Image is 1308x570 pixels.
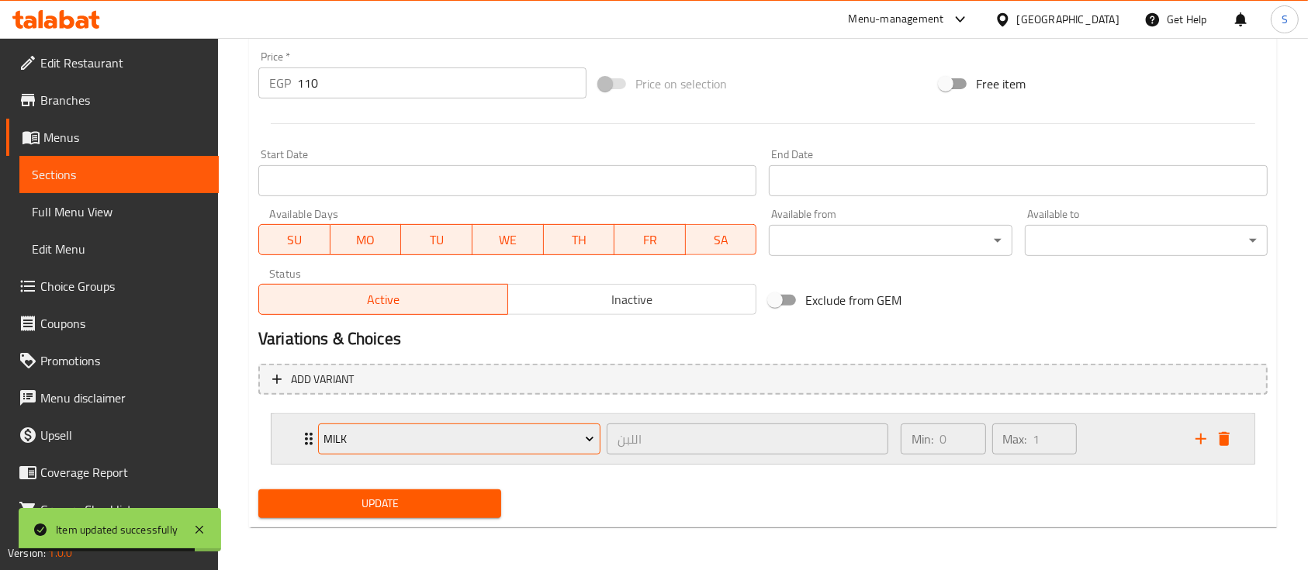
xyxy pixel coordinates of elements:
[40,54,206,72] span: Edit Restaurant
[805,291,901,309] span: Exclude from GEM
[8,543,46,563] span: Version:
[1189,427,1213,451] button: add
[621,229,680,251] span: FR
[472,224,544,255] button: WE
[19,193,219,230] a: Full Menu View
[40,277,206,295] span: Choice Groups
[258,489,501,518] button: Update
[6,342,219,379] a: Promotions
[330,224,402,255] button: MO
[291,370,354,389] span: Add variant
[6,268,219,305] a: Choice Groups
[1025,225,1268,256] div: ​
[40,91,206,109] span: Branches
[40,426,206,444] span: Upsell
[48,543,72,563] span: 1.0.0
[401,224,472,255] button: TU
[32,165,206,184] span: Sections
[614,224,686,255] button: FR
[6,44,219,81] a: Edit Restaurant
[849,10,944,29] div: Menu-management
[32,240,206,258] span: Edit Menu
[1282,11,1288,28] span: S
[271,494,489,513] span: Update
[272,414,1254,464] div: Expand
[258,224,330,255] button: SU
[258,364,1268,396] button: Add variant
[912,430,933,448] p: Min:
[337,229,396,251] span: MO
[269,74,291,92] p: EGP
[1003,430,1027,448] p: Max:
[56,521,178,538] div: Item updated successfully
[692,229,751,251] span: SA
[6,119,219,156] a: Menus
[40,463,206,482] span: Coverage Report
[6,81,219,119] a: Branches
[6,379,219,416] a: Menu disclaimer
[550,229,609,251] span: TH
[40,351,206,370] span: Promotions
[19,156,219,193] a: Sections
[514,288,751,311] span: Inactive
[318,423,600,454] button: Milk
[1213,427,1236,451] button: delete
[19,230,219,268] a: Edit Menu
[258,407,1268,471] li: Expand
[479,229,538,251] span: WE
[40,500,206,519] span: Grocery Checklist
[265,288,502,311] span: Active
[769,225,1012,256] div: ​
[40,314,206,333] span: Coupons
[686,224,757,255] button: SA
[324,430,594,449] span: Milk
[507,284,757,315] button: Inactive
[258,284,508,315] button: Active
[297,67,587,98] input: Please enter price
[40,389,206,407] span: Menu disclaimer
[32,202,206,221] span: Full Menu View
[635,74,727,93] span: Price on selection
[6,454,219,491] a: Coverage Report
[6,416,219,454] a: Upsell
[258,327,1268,351] h2: Variations & Choices
[6,491,219,528] a: Grocery Checklist
[43,128,206,147] span: Menus
[976,74,1026,93] span: Free item
[407,229,466,251] span: TU
[1017,11,1119,28] div: [GEOGRAPHIC_DATA]
[6,305,219,342] a: Coupons
[544,224,615,255] button: TH
[265,229,324,251] span: SU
